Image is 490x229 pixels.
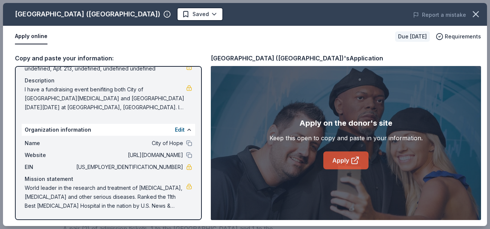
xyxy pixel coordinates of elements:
[211,53,383,63] div: [GEOGRAPHIC_DATA] ([GEOGRAPHIC_DATA])'s Application
[25,85,186,112] span: I have a fundraising event benifiting both City of [GEOGRAPHIC_DATA][MEDICAL_DATA] and [GEOGRAPHI...
[25,64,186,73] span: undefined, Apt. 213, undefined, undefined undefined
[413,10,466,19] button: Report a mistake
[25,76,192,85] div: Description
[269,134,423,142] div: Keep this open to copy and paste in your information.
[15,53,202,63] div: Copy and paste your information:
[22,124,195,136] div: Organization information
[75,163,183,172] span: [US_EMPLOYER_IDENTIFICATION_NUMBER]
[436,32,481,41] button: Requirements
[75,139,183,148] span: City of Hope
[177,7,223,21] button: Saved
[75,151,183,160] span: [URL][DOMAIN_NAME]
[299,117,392,129] div: Apply on the donor's site
[15,29,47,44] button: Apply online
[323,151,369,169] a: Apply
[25,139,75,148] span: Name
[15,8,160,20] div: [GEOGRAPHIC_DATA] ([GEOGRAPHIC_DATA])
[395,31,430,42] div: Due [DATE]
[25,163,75,172] span: EIN
[25,151,75,160] span: Website
[175,125,185,134] button: Edit
[445,32,481,41] span: Requirements
[25,175,192,183] div: Mission statement
[192,10,209,19] span: Saved
[25,183,186,210] span: World leader in the research and treatment of [MEDICAL_DATA], [MEDICAL_DATA] and other serious di...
